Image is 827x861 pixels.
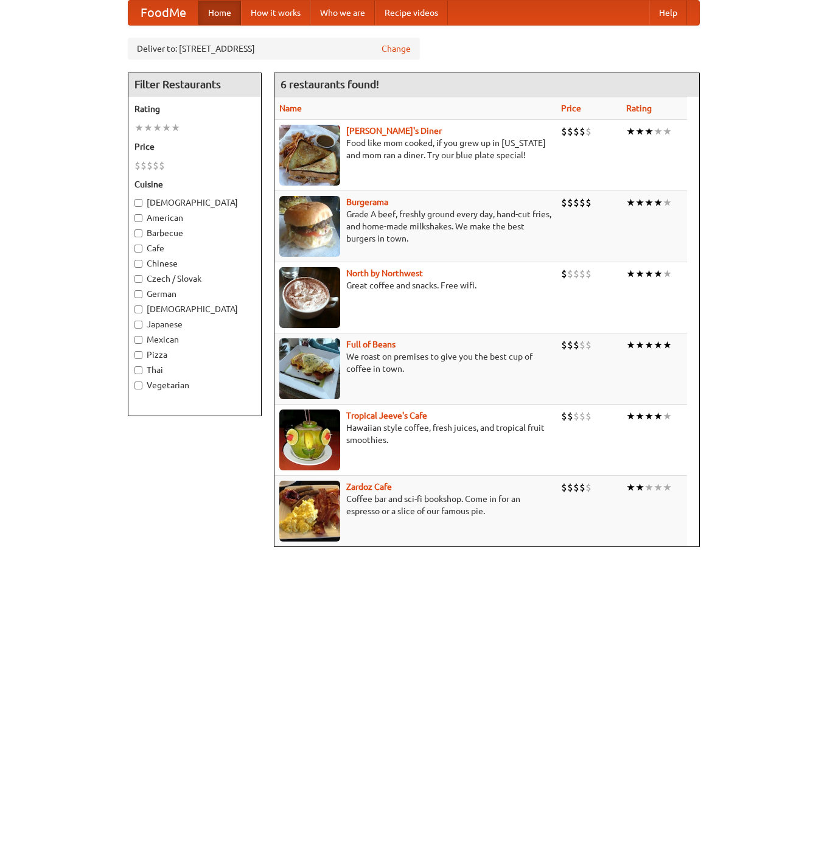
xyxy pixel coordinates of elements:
[663,196,672,209] li: ★
[162,121,171,134] li: ★
[279,481,340,542] img: zardoz.jpg
[128,38,420,60] div: Deliver to: [STREET_ADDRESS]
[585,196,591,209] li: $
[279,267,340,328] img: north.jpg
[241,1,310,25] a: How it works
[644,196,654,209] li: ★
[147,159,153,172] li: $
[141,159,147,172] li: $
[346,268,423,278] a: North by Northwest
[585,338,591,352] li: $
[654,481,663,494] li: ★
[626,125,635,138] li: ★
[134,212,255,224] label: American
[626,196,635,209] li: ★
[626,103,652,113] a: Rating
[626,410,635,423] li: ★
[635,125,644,138] li: ★
[281,78,379,90] ng-pluralize: 6 restaurants found!
[567,125,573,138] li: $
[279,422,551,446] p: Hawaiian style coffee, fresh juices, and tropical fruit smoothies.
[654,267,663,281] li: ★
[585,267,591,281] li: $
[134,199,142,207] input: [DEMOGRAPHIC_DATA]
[153,121,162,134] li: ★
[159,159,165,172] li: $
[134,273,255,285] label: Czech / Slovak
[134,336,142,344] input: Mexican
[561,338,567,352] li: $
[346,411,427,420] a: Tropical Jeeve's Cafe
[626,267,635,281] li: ★
[279,196,340,257] img: burgerama.jpg
[134,260,142,268] input: Chinese
[573,410,579,423] li: $
[561,267,567,281] li: $
[579,410,585,423] li: $
[279,350,551,375] p: We roast on premises to give you the best cup of coffee in town.
[663,267,672,281] li: ★
[644,481,654,494] li: ★
[153,159,159,172] li: $
[635,196,644,209] li: ★
[573,338,579,352] li: $
[663,481,672,494] li: ★
[279,103,302,113] a: Name
[561,103,581,113] a: Price
[134,242,255,254] label: Cafe
[134,257,255,270] label: Chinese
[579,125,585,138] li: $
[279,137,551,161] p: Food like mom cooked, if you grew up in [US_STATE] and mom ran a diner. Try our blue plate special!
[134,318,255,330] label: Japanese
[134,349,255,361] label: Pizza
[654,196,663,209] li: ★
[649,1,687,25] a: Help
[134,245,142,253] input: Cafe
[585,125,591,138] li: $
[134,178,255,190] h5: Cuisine
[346,126,442,136] b: [PERSON_NAME]'s Diner
[579,481,585,494] li: $
[663,125,672,138] li: ★
[134,305,142,313] input: [DEMOGRAPHIC_DATA]
[382,43,411,55] a: Change
[644,410,654,423] li: ★
[128,1,198,25] a: FoodMe
[134,382,142,389] input: Vegetarian
[635,481,644,494] li: ★
[654,410,663,423] li: ★
[579,196,585,209] li: $
[561,196,567,209] li: $
[579,338,585,352] li: $
[567,267,573,281] li: $
[134,214,142,222] input: American
[134,275,142,283] input: Czech / Slovak
[346,482,392,492] a: Zardoz Cafe
[134,229,142,237] input: Barbecue
[134,197,255,209] label: [DEMOGRAPHIC_DATA]
[573,125,579,138] li: $
[567,196,573,209] li: $
[279,125,340,186] img: sallys.jpg
[279,208,551,245] p: Grade A beef, freshly ground every day, hand-cut fries, and home-made milkshakes. We make the bes...
[346,340,396,349] a: Full of Beans
[134,333,255,346] label: Mexican
[134,321,142,329] input: Japanese
[635,267,644,281] li: ★
[635,410,644,423] li: ★
[346,197,388,207] a: Burgerama
[134,121,144,134] li: ★
[279,493,551,517] p: Coffee bar and sci-fi bookshop. Come in for an espresso or a slice of our famous pie.
[635,338,644,352] li: ★
[144,121,153,134] li: ★
[310,1,375,25] a: Who we are
[134,141,255,153] h5: Price
[567,410,573,423] li: $
[663,338,672,352] li: ★
[573,196,579,209] li: $
[585,481,591,494] li: $
[663,410,672,423] li: ★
